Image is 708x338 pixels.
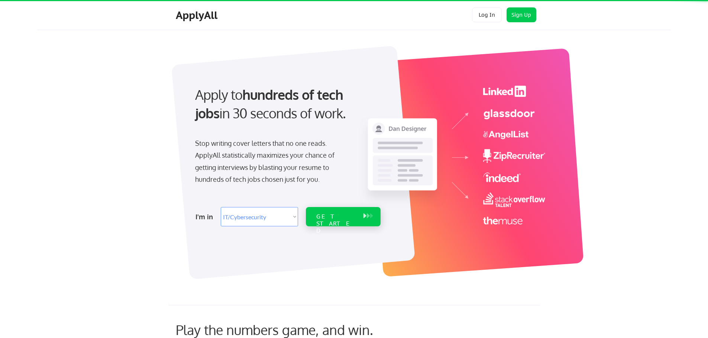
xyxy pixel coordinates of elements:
strong: hundreds of tech jobs [195,86,346,121]
button: Log In [472,7,502,22]
div: GET STARTED [316,213,356,234]
div: Play the numbers game, and win. [176,322,406,338]
div: Apply to in 30 seconds of work. [195,85,378,123]
div: ApplyAll [176,9,220,22]
div: I'm in [195,211,216,223]
div: Stop writing cover letters that no one reads. ApplyAll statistically maximizes your chance of get... [195,137,348,186]
button: Sign Up [507,7,536,22]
